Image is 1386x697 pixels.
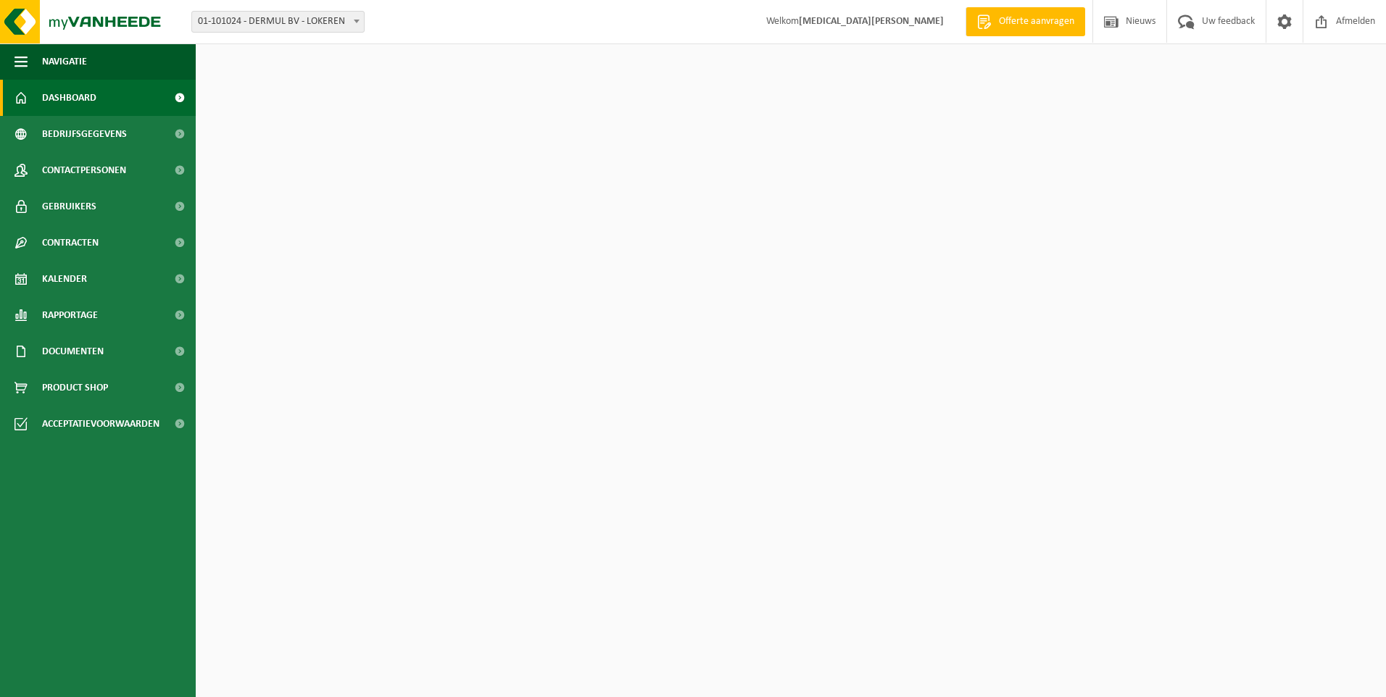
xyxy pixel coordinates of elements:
span: Acceptatievoorwaarden [42,406,159,442]
span: 01-101024 - DERMUL BV - LOKEREN [192,12,364,32]
a: Offerte aanvragen [966,7,1085,36]
span: Product Shop [42,370,108,406]
span: Bedrijfsgegevens [42,116,127,152]
span: Offerte aanvragen [995,14,1078,29]
span: Dashboard [42,80,96,116]
span: Contactpersonen [42,152,126,188]
span: 01-101024 - DERMUL BV - LOKEREN [191,11,365,33]
span: Navigatie [42,43,87,80]
span: Rapportage [42,297,98,333]
span: Documenten [42,333,104,370]
span: Gebruikers [42,188,96,225]
strong: [MEDICAL_DATA][PERSON_NAME] [799,16,944,27]
span: Kalender [42,261,87,297]
span: Contracten [42,225,99,261]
